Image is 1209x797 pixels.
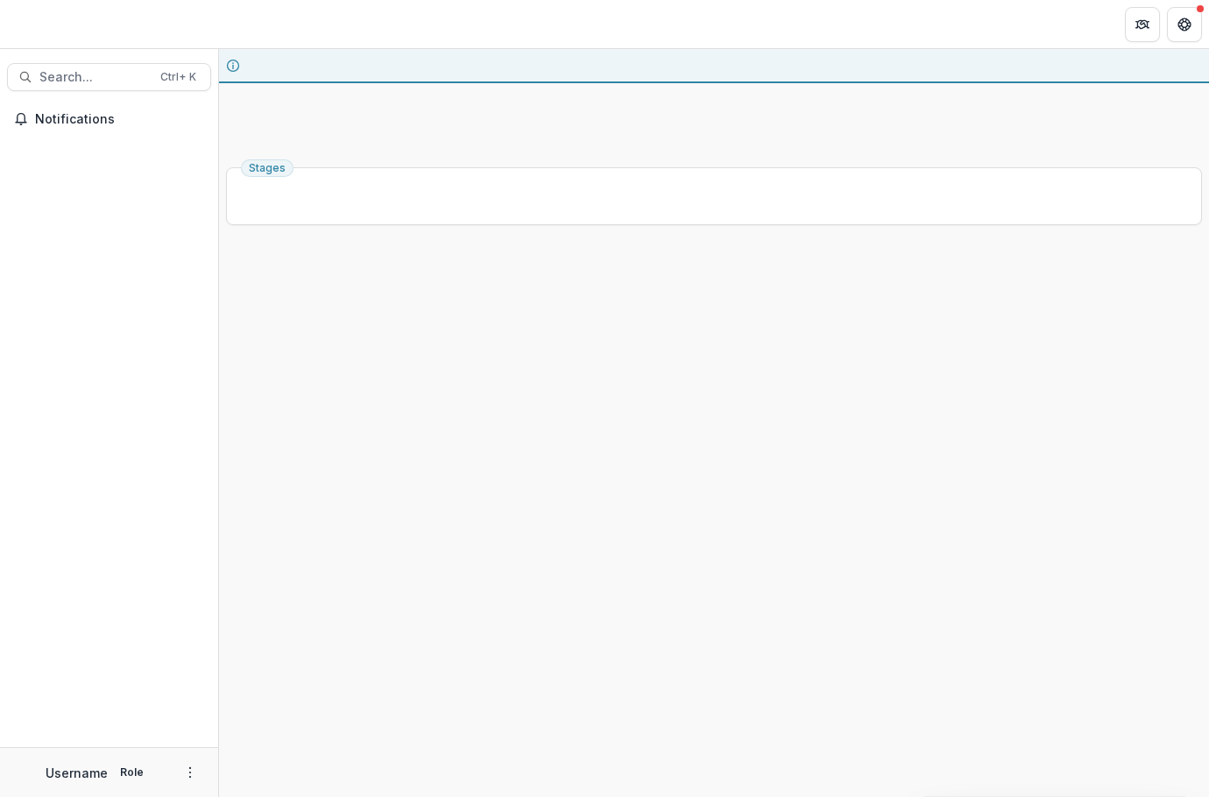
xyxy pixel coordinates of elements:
[35,112,204,127] span: Notifications
[7,105,211,133] button: Notifications
[157,67,200,87] div: Ctrl + K
[115,765,149,780] p: Role
[1125,7,1160,42] button: Partners
[7,63,211,91] button: Search...
[180,762,201,783] button: More
[249,162,286,174] span: Stages
[46,764,108,782] p: Username
[1167,7,1202,42] button: Get Help
[39,70,150,85] span: Search...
